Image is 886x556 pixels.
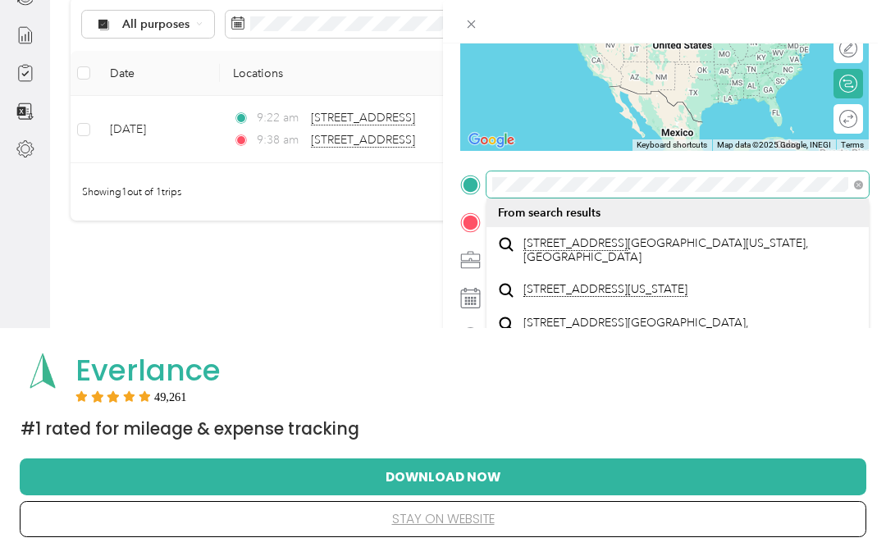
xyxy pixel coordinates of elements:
[46,502,840,536] button: stay on website
[637,139,707,151] button: Keyboard shortcuts
[498,206,601,220] span: From search results
[75,349,221,391] span: Everlance
[717,140,831,149] span: Map data ©2025 Google, INEGI
[75,390,187,402] div: Rating:5 stars
[154,392,187,402] span: User reviews count
[464,130,518,151] img: Google
[523,236,858,265] span: [GEOGRAPHIC_DATA][US_STATE], [GEOGRAPHIC_DATA]
[21,417,359,440] span: #1 Rated for Mileage & Expense Tracking
[21,349,65,393] img: App logo
[523,316,858,344] span: [GEOGRAPHIC_DATA], [GEOGRAPHIC_DATA]
[46,459,840,494] button: Download Now
[464,130,518,151] a: Open this area in Google Maps (opens a new window)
